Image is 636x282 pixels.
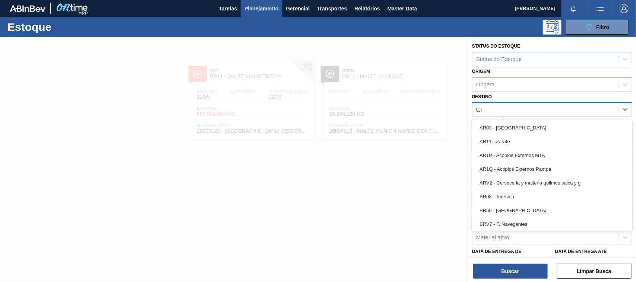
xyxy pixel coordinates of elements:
[476,56,522,62] div: Status do Estoque
[472,217,632,231] div: BRV7 - F. Navegantes
[472,162,632,176] div: AR1Q - Acópios Externos Pampa
[555,249,607,254] label: Data de Entrega até
[472,249,522,254] label: Data de Entrega de
[543,20,561,35] div: Pogramando: nenhum usuário selecionado
[476,234,509,241] div: Material ativo
[561,3,585,14] button: Notificações
[354,4,380,13] span: Relatórios
[472,204,632,217] div: BR50 - [GEOGRAPHIC_DATA]
[244,4,278,13] span: Planejamento
[476,81,494,87] div: Origem
[472,148,632,162] div: AR1P - Acópios Externos MTA
[597,24,610,30] span: Filtro
[7,23,117,31] h1: Estoque
[472,135,632,148] div: AR11 - Zárate
[472,44,520,49] label: Status do Estoque
[219,4,237,13] span: Tarefas
[472,119,508,124] label: Coordenação
[472,176,632,190] div: ARV2 - Cerveceria y malteria quilmes saica y g
[472,190,632,204] div: BR08 - Teresina
[596,4,605,13] img: userActions
[10,5,45,12] img: TNhmsLtSVTkK8tSr43FrP2fwEKptu5GPRR3wAAAABJRU5ErkJggg==
[565,20,629,35] button: Filtro
[472,121,632,135] div: AR03 - [GEOGRAPHIC_DATA]
[387,4,417,13] span: Master Data
[472,69,490,74] label: Origem
[317,4,347,13] span: Transportes
[472,94,492,99] label: Destino
[286,4,310,13] span: Gerencial
[620,4,629,13] img: Logout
